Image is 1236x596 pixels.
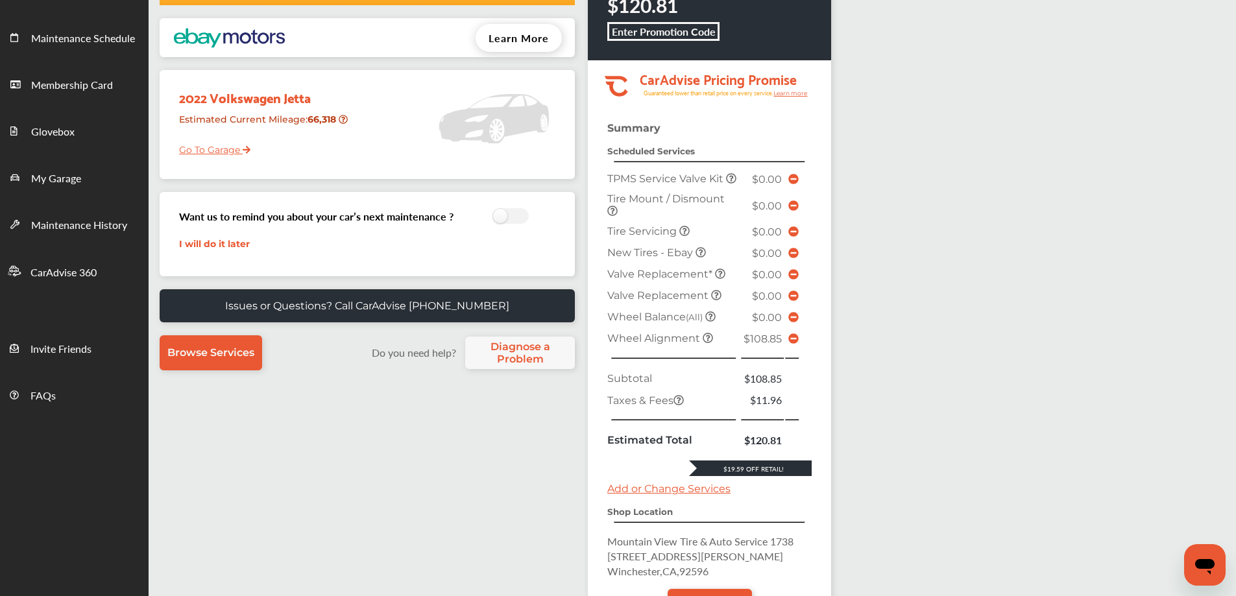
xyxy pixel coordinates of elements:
[607,173,726,185] span: TPMS Service Valve Kit
[752,268,782,281] span: $0.00
[607,507,673,517] strong: Shop Location
[472,340,568,365] span: Diagnose a Problem
[30,265,97,281] span: CarAdvise 360
[740,389,785,411] td: $11.96
[169,134,250,159] a: Go To Garage
[1,200,148,247] a: Maintenance History
[179,209,454,224] h3: Want us to remind you about your car’s next maintenance ?
[167,346,254,359] span: Browse Services
[169,108,359,141] div: Estimated Current Mileage :
[752,226,782,238] span: $0.00
[1,60,148,107] a: Membership Card
[607,483,731,495] a: Add or Change Services
[607,122,660,134] strong: Summary
[1184,544,1226,586] iframe: 메시징 창을 시작하는 버튼
[604,368,740,389] td: Subtotal
[607,332,703,344] span: Wheel Alignment
[607,394,684,407] span: Taxes & Fees
[30,341,91,358] span: Invite Friends
[612,24,716,39] b: Enter Promotion Code
[439,77,549,161] img: placeholder_car.5a1ece94.svg
[752,200,782,212] span: $0.00
[607,311,705,323] span: Wheel Balance
[752,311,782,324] span: $0.00
[31,77,113,94] span: Membership Card
[30,388,56,405] span: FAQs
[31,217,127,234] span: Maintenance History
[179,238,250,250] a: I will do it later
[607,549,783,564] span: [STREET_ADDRESS][PERSON_NAME]
[160,335,262,370] a: Browse Services
[640,67,797,90] tspan: CarAdvise Pricing Promise
[160,289,575,322] a: Issues or Questions? Call CarAdvise [PHONE_NUMBER]
[607,289,711,302] span: Valve Replacement
[686,312,703,322] small: (All)
[740,368,785,389] td: $108.85
[607,246,696,259] span: New Tires - Ebay
[1,154,148,200] a: My Garage
[465,337,575,369] a: Diagnose a Problem
[607,268,715,280] span: Valve Replacement*
[607,564,709,578] span: Winchester , CA , 92596
[31,30,135,47] span: Maintenance Schedule
[607,225,679,237] span: Tire Servicing
[31,171,81,187] span: My Garage
[308,113,339,125] strong: 66,318
[169,77,359,108] div: 2022 Volkswagen Jetta
[607,534,794,549] span: Mountain View Tire & Auto Service 1738
[740,429,785,451] td: $120.81
[644,89,773,97] tspan: Guaranteed lower than retail price on every service.
[607,193,725,205] span: Tire Mount / Dismount
[365,345,462,360] label: Do you need help?
[752,290,782,302] span: $0.00
[604,429,740,451] td: Estimated Total
[744,333,782,345] span: $108.85
[773,89,808,97] tspan: Learn more
[1,107,148,154] a: Glovebox
[689,464,812,473] div: $19.59 Off Retail!
[225,300,509,312] p: Issues or Questions? Call CarAdvise [PHONE_NUMBER]
[752,173,782,185] span: $0.00
[752,247,782,259] span: $0.00
[489,30,549,45] span: Learn More
[607,146,695,156] strong: Scheduled Services
[31,124,75,141] span: Glovebox
[1,14,148,60] a: Maintenance Schedule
